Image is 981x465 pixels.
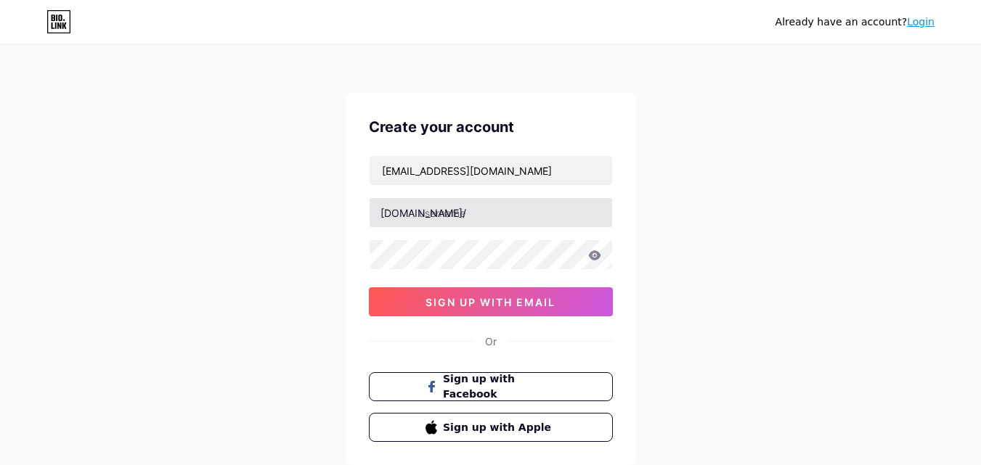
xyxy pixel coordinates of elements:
input: Email [370,156,612,185]
div: Already have an account? [776,15,935,30]
input: username [370,198,612,227]
button: sign up with email [369,287,613,316]
span: Sign up with Facebook [443,371,555,402]
div: Create your account [369,116,613,138]
span: Sign up with Apple [443,420,555,435]
span: sign up with email [426,296,555,308]
button: Sign up with Facebook [369,372,613,401]
a: Login [907,16,935,28]
button: Sign up with Apple [369,413,613,442]
div: [DOMAIN_NAME]/ [380,205,466,221]
div: Or [485,334,497,349]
